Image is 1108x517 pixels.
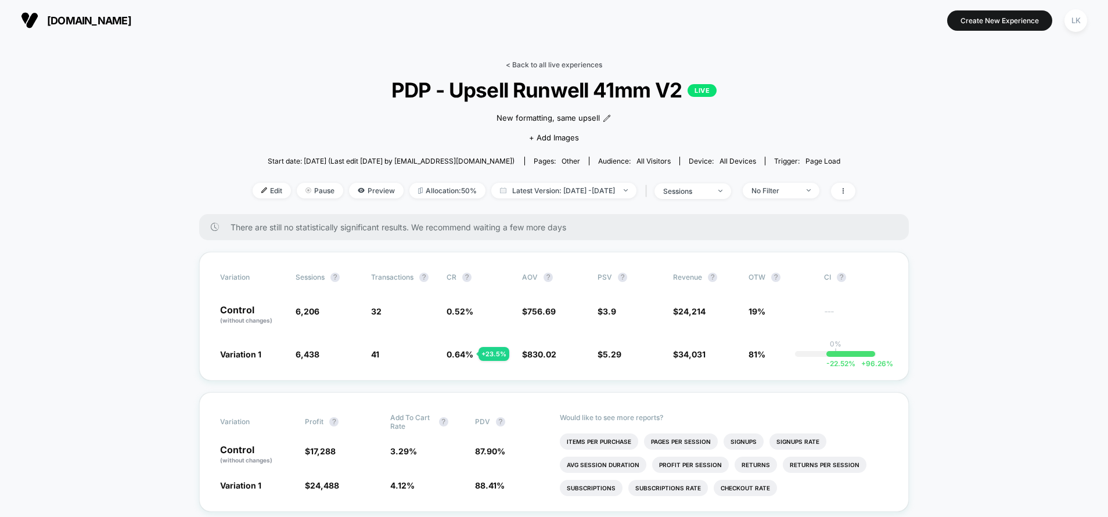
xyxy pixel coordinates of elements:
li: Pages Per Session [644,433,718,450]
span: Pause [297,183,343,198]
span: --- [824,308,888,325]
span: Edit [253,183,291,198]
img: Visually logo [21,12,38,29]
span: OTW [749,273,812,282]
p: 0% [830,339,841,348]
span: 19% [749,306,765,316]
span: other [562,157,580,165]
span: all devices [720,157,756,165]
span: 756.69 [527,306,556,316]
span: $ [598,349,621,359]
span: PSV [598,273,612,281]
span: (without changes) [220,317,272,324]
span: 41 [371,349,379,359]
span: CR [447,273,456,281]
div: + 23.5 % [479,347,509,361]
li: Subscriptions [560,480,623,496]
li: Checkout Rate [714,480,777,496]
span: Page Load [805,157,840,165]
li: Subscriptions Rate [628,480,708,496]
span: 830.02 [527,349,556,359]
button: ? [837,273,846,282]
li: Signups [724,433,764,450]
span: $ [673,349,706,359]
li: Avg Session Duration [560,457,646,473]
span: Allocation: 50% [409,183,485,198]
button: ? [496,417,505,426]
span: $ [673,306,706,316]
span: Preview [349,183,404,198]
p: | [834,348,837,357]
span: [DOMAIN_NAME] [47,15,131,27]
img: calendar [500,187,506,193]
span: 81% [749,349,765,359]
span: PDV [475,417,490,426]
span: Start date: [DATE] (Last edit [DATE] by [EMAIL_ADDRESS][DOMAIN_NAME]) [268,157,515,165]
span: -22.52 % [826,359,855,368]
img: end [807,189,811,191]
li: Returns [735,457,777,473]
li: Profit Per Session [652,457,729,473]
span: 32 [371,306,382,316]
img: end [624,189,628,191]
img: end [718,190,722,192]
span: (without changes) [220,457,272,464]
span: CI [824,273,888,282]
span: 5.29 [603,349,621,359]
button: ? [330,273,340,282]
span: $ [522,349,556,359]
p: LIVE [688,84,717,97]
button: ? [462,273,472,282]
span: Revenue [673,273,702,281]
span: Variation 1 [220,480,261,490]
div: Pages: [534,157,580,165]
span: Sessions [296,273,325,281]
span: 88.41 % [475,480,505,490]
span: 34,031 [678,349,706,359]
img: edit [261,187,267,193]
button: ? [771,273,780,282]
span: + [861,359,866,368]
button: ? [329,417,339,426]
span: $ [522,306,556,316]
button: ? [618,273,627,282]
span: 87.90 % [475,446,505,456]
button: ? [708,273,717,282]
button: [DOMAIN_NAME] [17,11,135,30]
a: < Back to all live experiences [506,60,602,69]
span: 6,438 [296,349,319,359]
button: Create New Experience [947,10,1052,31]
img: end [305,187,311,193]
span: Variation [220,413,284,431]
span: Device: [679,157,765,165]
button: ? [419,273,429,282]
span: There are still no statistically significant results. We recommend waiting a few more days [231,222,886,232]
div: Audience: [598,157,671,165]
span: New formatting, same upsell [497,113,600,124]
span: Variation 1 [220,349,261,359]
span: | [642,183,654,200]
span: Profit [305,417,323,426]
div: No Filter [751,186,798,195]
span: 17,288 [310,446,336,456]
span: Variation [220,273,284,282]
div: LK [1064,9,1087,32]
span: 0.64 % [447,349,473,359]
button: ? [544,273,553,282]
span: $ [305,446,336,456]
p: Would like to see more reports? [560,413,888,422]
span: + Add Images [529,133,579,142]
li: Signups Rate [769,433,826,450]
span: 6,206 [296,306,319,316]
span: Transactions [371,273,413,281]
span: AOV [522,273,538,281]
span: 3.29 % [390,446,417,456]
span: Add To Cart Rate [390,413,433,431]
span: Latest Version: [DATE] - [DATE] [491,183,636,198]
button: LK [1061,9,1091,32]
div: Trigger: [774,157,840,165]
span: 3.9 [603,306,616,316]
span: $ [598,306,616,316]
span: PDP - Upsell Runwell 41mm V2 [283,78,825,102]
li: Returns Per Session [783,457,866,473]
